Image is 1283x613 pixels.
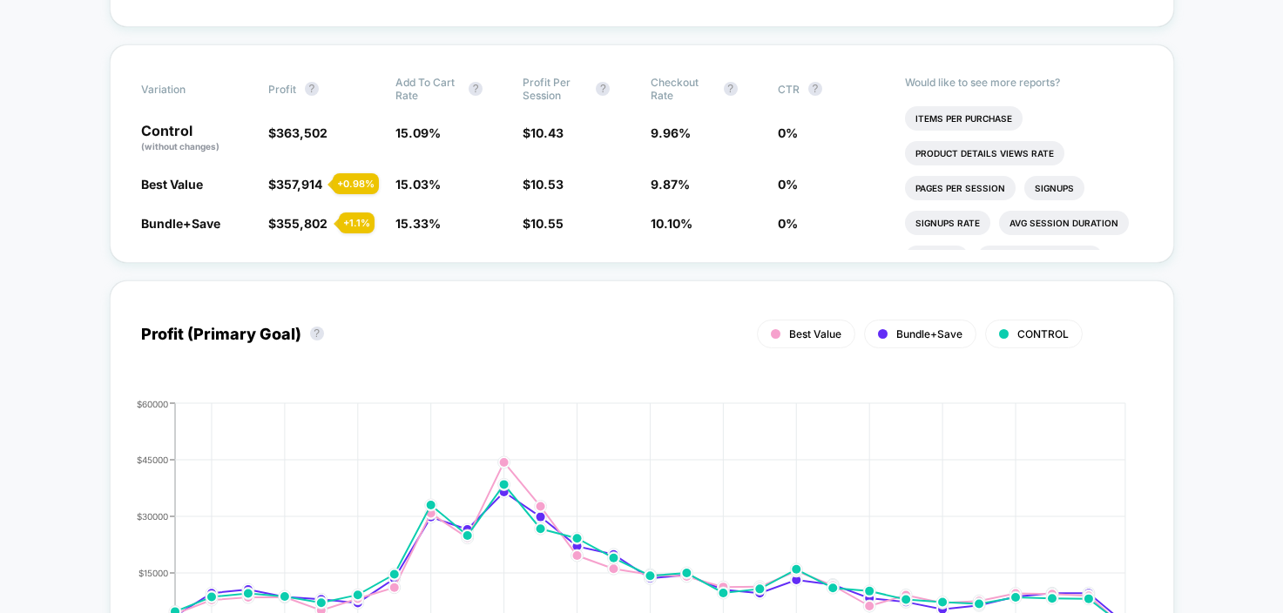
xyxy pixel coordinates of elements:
span: Variation [141,76,237,102]
tspan: $60000 [137,399,168,409]
span: 15.03 % [395,177,441,192]
span: 363,502 [276,125,328,140]
div: + 0.98 % [333,173,379,194]
li: Items Per Purchase [905,106,1023,131]
span: 15.33 % [395,216,441,231]
span: $ [523,177,564,192]
span: Add To Cart Rate [395,76,460,102]
li: Avg Session Duration [999,211,1129,235]
span: 0 % [778,177,798,192]
li: Pages Per Session [905,176,1016,200]
span: Profit Per Session [523,76,587,102]
span: $ [268,216,328,231]
span: Bundle+Save [896,327,962,340]
span: Profit [268,83,296,96]
span: $ [268,177,322,192]
span: Best Value [141,177,203,192]
span: 15.09 % [395,125,441,140]
span: 10.43 [530,125,564,140]
p: Would like to see more reports? [905,76,1143,89]
span: 355,802 [276,216,328,231]
span: CTR [778,83,800,96]
li: Returns Per Session [977,246,1103,270]
span: 0 % [778,216,798,231]
span: 9.87 % [651,177,690,192]
li: Product Details Views Rate [905,141,1064,165]
span: Checkout Rate [651,76,715,102]
span: Best Value [789,327,841,340]
p: Control [141,124,251,153]
button: ? [808,82,822,96]
button: ? [305,82,319,96]
tspan: $30000 [137,511,168,522]
span: $ [523,125,564,140]
button: ? [596,82,610,96]
button: ? [724,82,738,96]
tspan: $15000 [138,568,168,578]
span: $ [523,216,564,231]
li: Returns [905,246,969,270]
span: Bundle+Save [141,216,220,231]
span: 9.96 % [651,125,691,140]
li: Signups [1024,176,1084,200]
span: 10.10 % [651,216,692,231]
span: 0 % [778,125,798,140]
div: + 1.1 % [339,212,375,233]
li: Signups Rate [905,211,990,235]
span: $ [268,125,328,140]
span: 10.53 [530,177,564,192]
button: ? [469,82,483,96]
button: ? [310,327,324,340]
span: CONTROL [1017,327,1069,340]
span: 10.55 [530,216,564,231]
span: 357,914 [276,177,322,192]
tspan: $45000 [137,455,168,465]
span: (without changes) [141,141,219,152]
